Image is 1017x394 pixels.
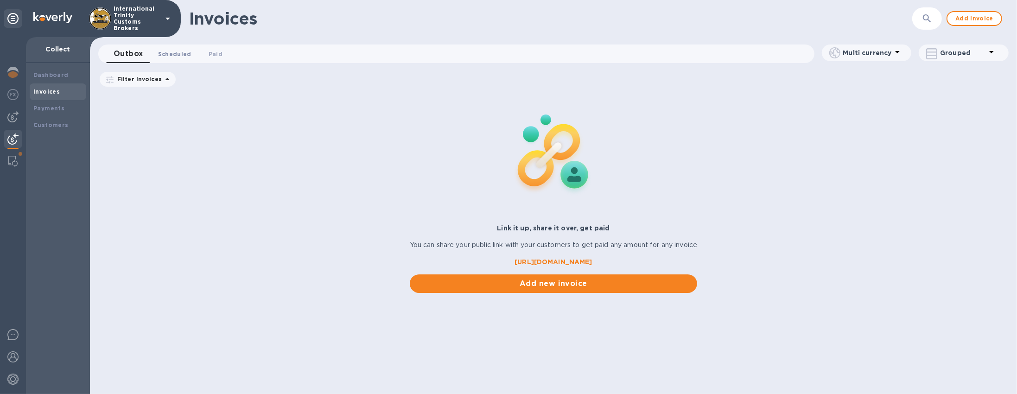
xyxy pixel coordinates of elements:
a: [URL][DOMAIN_NAME] [410,257,698,267]
span: Add invoice [955,13,994,24]
p: You can share your public link with your customers to get paid any amount for any invoice [410,240,698,250]
button: Add invoice [947,11,1002,26]
button: Add new invoice [410,274,698,293]
span: Scheduled [158,49,191,59]
p: Filter Invoices [114,75,162,83]
b: Payments [33,105,64,112]
p: Multi currency [843,48,892,57]
span: Outbox [114,47,143,60]
span: Add new invoice [417,278,690,289]
img: Logo [33,12,72,23]
p: Link it up, share it over, get paid [410,223,698,233]
h1: Invoices [189,9,257,28]
p: Collect [33,44,83,54]
p: Grouped [940,48,986,57]
p: International Trinity Customs Brokers [114,6,160,32]
img: Foreign exchange [7,89,19,100]
b: Dashboard [33,71,69,78]
span: Paid [209,49,222,59]
b: Customers [33,121,69,128]
b: Invoices [33,88,60,95]
b: [URL][DOMAIN_NAME] [515,258,592,266]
